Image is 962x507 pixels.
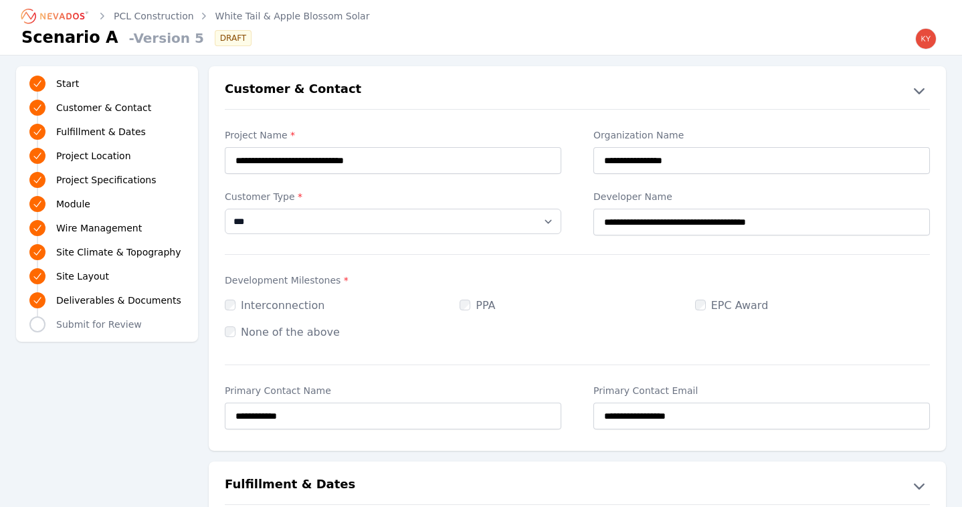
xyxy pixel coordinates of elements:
span: Project Specifications [56,173,157,187]
label: EPC Award [695,299,769,312]
input: EPC Award [695,300,706,310]
span: Deliverables & Documents [56,294,181,307]
label: Developer Name [593,190,930,203]
a: PCL Construction [114,9,194,23]
img: kyle.macdougall@nevados.solar [915,28,937,49]
h2: Fulfillment & Dates [225,475,355,496]
nav: Progress [29,74,185,334]
a: White Tail & Apple Blossom Solar [215,9,370,23]
span: Submit for Review [56,318,142,331]
span: - Version 5 [124,29,204,47]
span: Fulfillment & Dates [56,125,146,138]
span: Module [56,197,90,211]
span: Customer & Contact [56,101,151,114]
input: Interconnection [225,300,235,310]
label: Interconnection [225,299,324,312]
input: PPA [460,300,470,310]
label: Organization Name [593,128,930,142]
label: Project Name [225,128,561,142]
label: Development Milestones [225,274,930,287]
span: Wire Management [56,221,142,235]
span: Site Climate & Topography [56,245,181,259]
button: Fulfillment & Dates [209,475,946,496]
span: Project Location [56,149,131,163]
input: None of the above [225,326,235,337]
nav: Breadcrumb [21,5,369,27]
label: Customer Type [225,190,561,203]
label: Primary Contact Email [593,384,930,397]
label: None of the above [225,326,340,338]
label: PPA [460,299,495,312]
span: Start [56,77,79,90]
h2: Customer & Contact [225,80,361,101]
h1: Scenario A [21,27,118,48]
label: Primary Contact Name [225,384,561,397]
button: Customer & Contact [209,80,946,101]
span: Site Layout [56,270,109,283]
div: DRAFT [215,30,252,46]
